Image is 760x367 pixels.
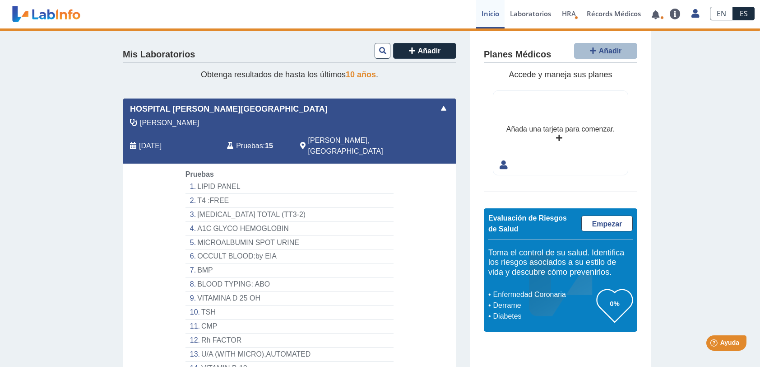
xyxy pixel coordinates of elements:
button: Añadir [393,43,456,59]
li: Diabetes [491,311,597,322]
div: : [220,135,293,157]
span: Añadir [418,47,441,55]
h4: Planes Médicos [484,49,551,60]
span: Empezar [592,220,622,228]
h3: 0% [597,298,633,309]
span: Ponce, PR [308,135,408,157]
h5: Toma el control de su salud. Identifica los riesgos asociados a su estilo de vida y descubre cómo... [488,248,633,278]
span: Pruebas [236,141,263,151]
li: Derrame [491,300,597,311]
h4: Mis Laboratorios [123,49,195,60]
li: CMP [185,320,394,334]
span: Añadir [599,47,622,55]
span: Rodriguez Barrera, Francisco [140,118,199,128]
a: EN [710,7,733,20]
span: Obtenga resultados de hasta los últimos . [201,70,378,79]
span: 2025-08-25 [139,141,162,151]
li: LIPID PANEL [185,180,394,194]
li: MICROALBUMIN SPOT URINE [185,236,394,250]
li: T4 :FREE [185,194,394,208]
button: Añadir [574,43,637,59]
b: 15 [265,142,273,150]
li: Rh FACTOR [185,334,394,348]
span: 10 años [346,70,376,79]
div: Añada una tarjeta para comenzar. [506,124,615,135]
li: [MEDICAL_DATA] TOTAL (TT3-2) [185,208,394,222]
li: VITAMINA D 25 OH [185,292,394,306]
li: TSH [185,306,394,320]
li: A1C GLYCO HEMOGLOBIN [185,222,394,236]
li: OCCULT BLOOD:by EIA [185,249,394,263]
li: Enfermedad Coronaria [491,289,597,300]
iframe: Help widget launcher [680,332,750,357]
span: Pruebas [185,170,214,178]
span: Accede y maneja sus planes [509,70,612,79]
li: BLOOD TYPING: ABO [185,278,394,292]
a: ES [733,7,755,20]
span: Evaluación de Riesgos de Salud [488,214,567,233]
span: HRA [562,9,576,18]
span: Hospital [PERSON_NAME][GEOGRAPHIC_DATA] [130,103,328,115]
a: Empezar [581,216,633,231]
li: U/A (WITH MICRO),AUTOMATED [185,348,394,362]
li: BMP [185,263,394,278]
